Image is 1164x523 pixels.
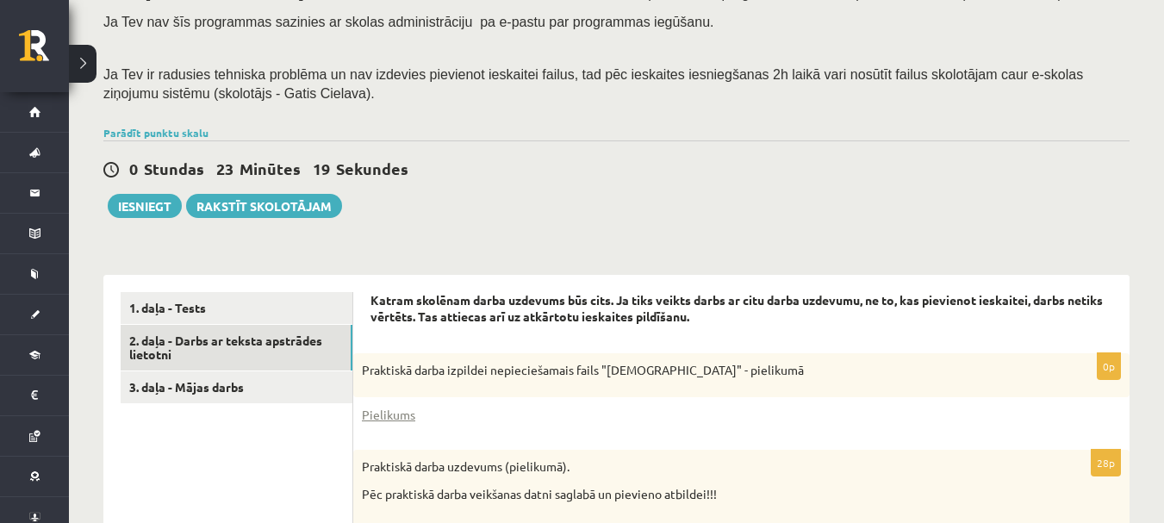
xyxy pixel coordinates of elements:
a: 2. daļa - Darbs ar teksta apstrādes lietotni [121,325,352,371]
button: Iesniegt [108,194,182,218]
p: Pēc praktiskā darba veikšanas datni saglabā un pievieno atbildei!!! [362,486,1035,503]
span: Ja Tev ir radusies tehniska problēma un nav izdevies pievienot ieskaitei failus, tad pēc ieskaite... [103,67,1083,101]
p: Praktiskā darba izpildei nepieciešamais fails "[DEMOGRAPHIC_DATA]" - pielikumā [362,362,1035,379]
p: Praktiskā darba uzdevums (pielikumā). [362,458,1035,476]
span: 0 [129,159,138,178]
a: Parādīt punktu skalu [103,126,209,140]
span: Stundas [144,159,204,178]
a: 1. daļa - Tests [121,292,352,324]
a: Pielikums [362,406,415,424]
a: Rīgas 1. Tālmācības vidusskola [19,30,69,73]
strong: Katram skolēnam darba uzdevums būs cits. Ja tiks veikts darbs ar citu darba uzdevumu, ne to, kas ... [370,292,1103,325]
body: Визуальный текстовый редактор, wiswyg-editor-user-answer-47024792689860 [17,17,740,35]
span: Minūtes [240,159,301,178]
span: Sekundes [336,159,408,178]
a: Rakstīt skolotājam [186,194,342,218]
span: Ja Tev nav šīs programmas sazinies ar skolas administrāciju pa e-pastu par programmas iegūšanu. [103,15,713,29]
span: 23 [216,159,233,178]
p: 28p [1091,449,1121,476]
a: 3. daļa - Mājas darbs [121,371,352,403]
p: 0p [1097,352,1121,380]
span: 19 [313,159,330,178]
